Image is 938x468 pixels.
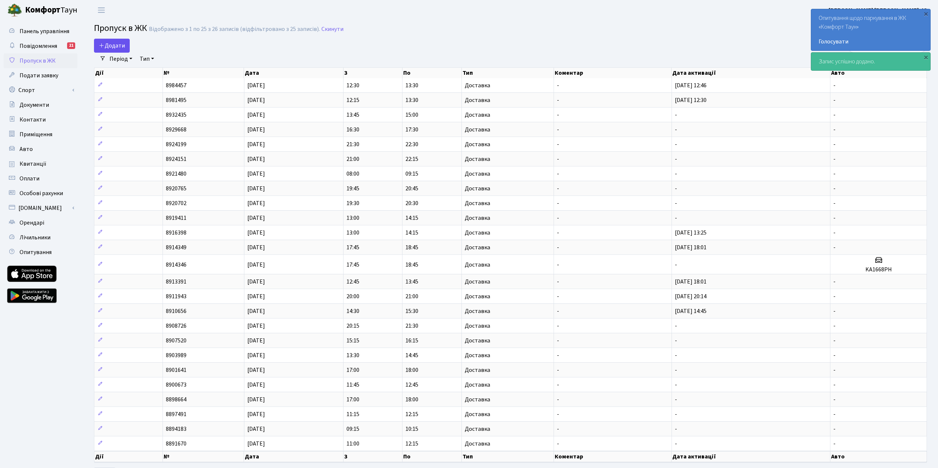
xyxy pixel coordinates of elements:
span: - [833,366,836,374]
span: [DATE] [247,381,265,389]
span: 20:00 [346,292,359,300]
a: Подати заявку [4,68,77,83]
span: 14:15 [405,229,418,237]
span: 17:00 [346,366,359,374]
span: - [833,381,836,389]
a: [DOMAIN_NAME] [4,201,77,215]
a: Опитування [4,245,77,260]
span: 18:00 [405,395,418,404]
span: [DATE] [247,292,265,300]
span: Доставка [465,82,490,88]
span: - [833,307,836,315]
span: - [675,184,677,193]
span: [DATE] 18:01 [675,243,707,251]
span: Доставка [465,215,490,221]
span: - [833,199,836,207]
span: 18:45 [405,261,418,269]
span: [DATE] [247,307,265,315]
span: - [675,140,677,148]
span: 15:30 [405,307,418,315]
span: 8914346 [166,261,186,269]
span: - [833,126,836,134]
span: 11:15 [346,410,359,418]
span: 8894183 [166,425,186,433]
th: Дії [94,451,163,462]
button: Переключити навігацію [92,4,111,16]
span: 8924151 [166,155,186,163]
span: 22:15 [405,155,418,163]
a: Особові рахунки [4,186,77,201]
a: Повідомлення21 [4,39,77,53]
span: [DATE] [247,214,265,222]
span: 8921480 [166,170,186,178]
span: 8920702 [166,199,186,207]
span: 19:45 [346,184,359,193]
span: 8910656 [166,307,186,315]
span: - [557,292,559,300]
span: - [675,440,677,448]
span: Орендарі [20,219,44,227]
span: - [557,170,559,178]
span: - [675,214,677,222]
span: [DATE] [247,351,265,359]
th: З [344,451,403,462]
span: - [833,184,836,193]
span: - [675,261,677,269]
span: 8907520 [166,337,186,345]
span: - [557,381,559,389]
span: 8981495 [166,96,186,104]
th: Дії [94,68,163,78]
span: [DATE] 12:46 [675,81,707,89]
span: [DATE] [247,322,265,330]
span: 13:30 [405,81,418,89]
span: 20:45 [405,184,418,193]
span: Подати заявку [20,71,58,80]
a: Додати [94,39,130,53]
span: - [675,366,677,374]
th: З [344,68,403,78]
th: Дата активації [672,68,830,78]
a: Період [107,53,135,65]
span: Оплати [20,175,39,183]
th: По [402,451,462,462]
span: [DATE] [247,278,265,286]
span: - [557,214,559,222]
span: 14:30 [346,307,359,315]
span: - [557,440,559,448]
span: 18:45 [405,243,418,251]
span: 20:30 [405,199,418,207]
span: - [557,307,559,315]
span: 11:00 [346,440,359,448]
span: 13:45 [405,278,418,286]
th: Дата [244,451,343,462]
a: Контакти [4,112,77,127]
span: Доставка [465,141,490,147]
span: 13:30 [405,96,418,104]
a: Квитанції [4,156,77,171]
span: 13:30 [346,351,359,359]
span: Доставка [465,279,490,285]
span: - [833,440,836,448]
span: [DATE] 12:30 [675,96,707,104]
span: Авто [20,145,33,153]
th: Тип [462,451,554,462]
span: - [557,278,559,286]
span: 12:45 [405,381,418,389]
span: - [557,337,559,345]
th: № [163,451,244,462]
span: [DATE] [247,261,265,269]
th: № [163,68,244,78]
span: - [675,351,677,359]
span: - [675,322,677,330]
span: 09:15 [346,425,359,433]
div: Відображено з 1 по 25 з 26 записів (відфільтровано з 25 записів). [149,26,320,33]
span: [DATE] [247,155,265,163]
a: Лічильники [4,230,77,245]
span: [DATE] [247,96,265,104]
span: 17:45 [346,243,359,251]
span: Доставка [465,323,490,329]
div: × [922,10,930,17]
span: [DATE] [247,140,265,148]
div: × [922,53,930,61]
span: Особові рахунки [20,189,63,197]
